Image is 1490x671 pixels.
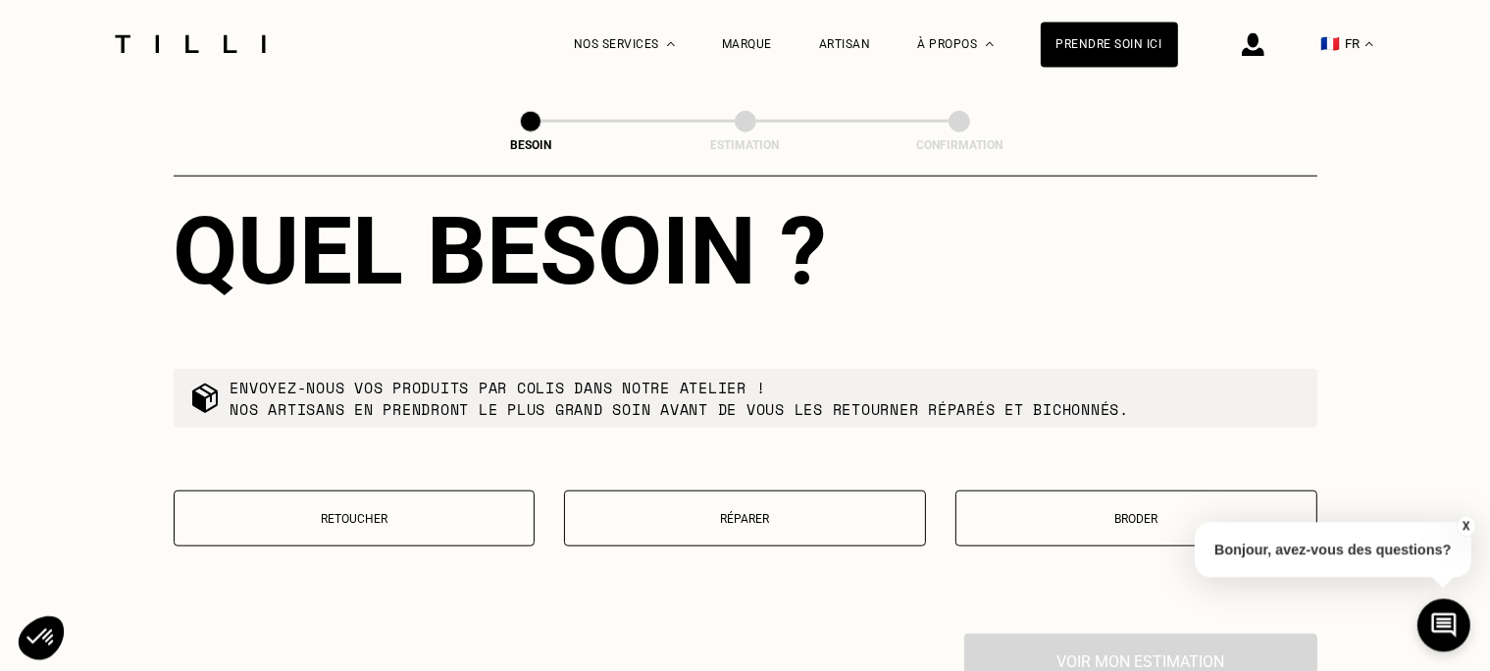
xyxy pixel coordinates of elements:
[174,195,1317,305] div: Quel besoin ?
[433,137,629,151] div: Besoin
[722,37,772,51] a: Marque
[955,490,1317,545] button: Broder
[231,376,1130,419] p: Envoyez-nous vos produits par colis dans notre atelier ! Nos artisans en prendront le plus grand ...
[667,41,675,46] img: Menu déroulant
[174,490,536,545] button: Retoucher
[564,490,926,545] button: Réparer
[1456,515,1475,537] button: X
[1321,34,1341,53] span: 🇫🇷
[966,511,1307,525] p: Broder
[184,511,525,525] p: Retoucher
[861,137,1057,151] div: Confirmation
[986,41,994,46] img: Menu déroulant à propos
[189,382,221,413] img: commande colis
[1242,32,1264,56] img: icône connexion
[819,37,871,51] a: Artisan
[575,511,915,525] p: Réparer
[1195,522,1471,577] p: Bonjour, avez-vous des questions?
[108,34,273,53] img: Logo du service de couturière Tilli
[1041,22,1178,67] a: Prendre soin ici
[647,137,844,151] div: Estimation
[1365,41,1373,46] img: menu déroulant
